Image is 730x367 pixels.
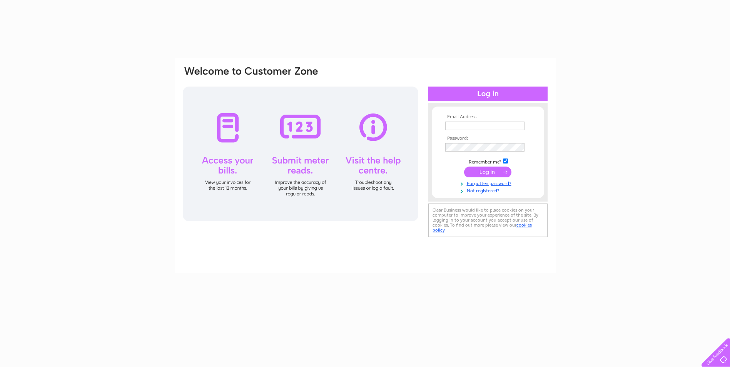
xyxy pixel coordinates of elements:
[445,187,533,194] a: Not registered?
[428,204,548,237] div: Clear Business would like to place cookies on your computer to improve your experience of the sit...
[443,157,533,165] td: Remember me?
[445,179,533,187] a: Forgotten password?
[443,136,533,141] th: Password:
[433,222,532,233] a: cookies policy
[443,114,533,120] th: Email Address:
[464,167,511,177] input: Submit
